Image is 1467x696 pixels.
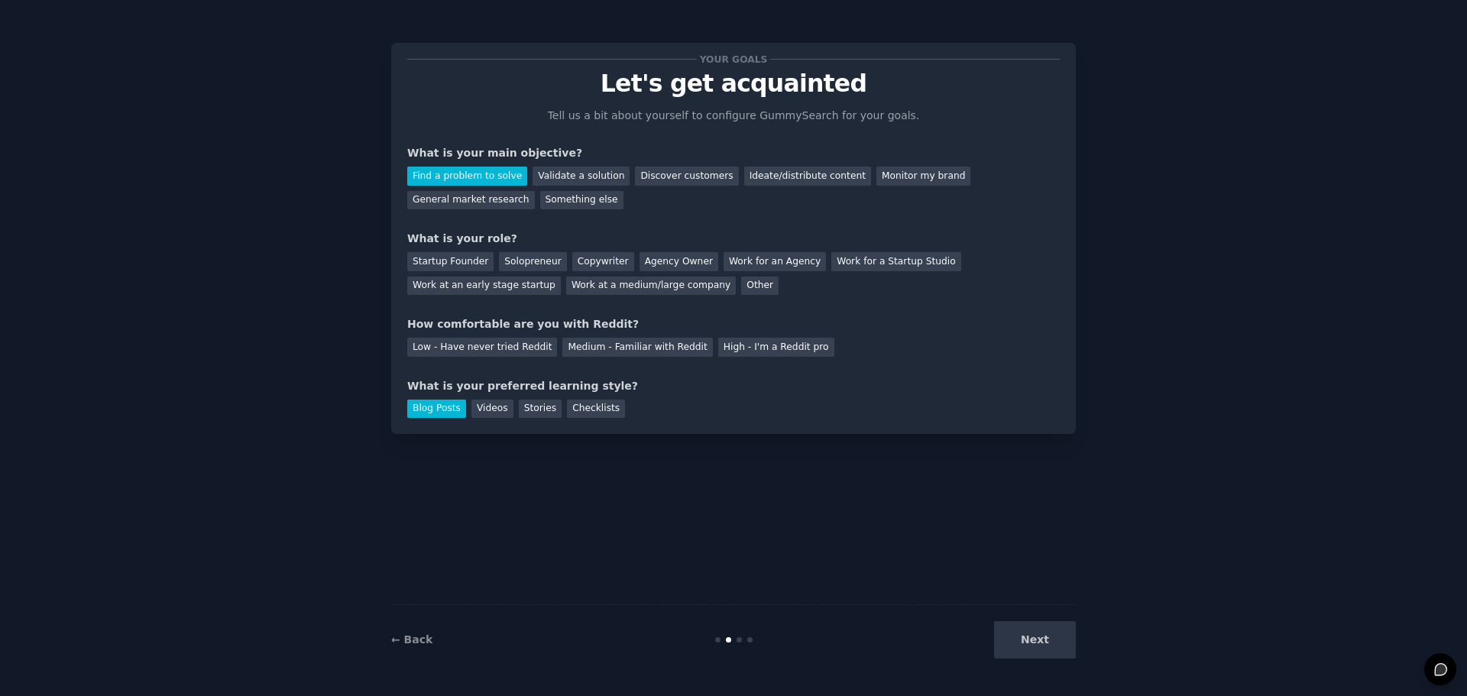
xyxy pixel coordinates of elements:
div: Copywriter [572,252,634,271]
div: How comfortable are you with Reddit? [407,316,1060,332]
div: Startup Founder [407,252,494,271]
span: Your goals [697,51,770,67]
div: High - I'm a Reddit pro [718,338,834,357]
div: Work for an Agency [724,252,826,271]
p: Let's get acquainted [407,70,1060,97]
div: Stories [519,400,562,419]
div: What is your preferred learning style? [407,378,1060,394]
p: Tell us a bit about yourself to configure GummySearch for your goals. [541,108,926,124]
div: Solopreneur [499,252,566,271]
div: Work at a medium/large company [566,277,736,296]
div: Work at an early stage startup [407,277,561,296]
a: ← Back [391,633,432,646]
div: Blog Posts [407,400,466,419]
div: Work for a Startup Studio [831,252,960,271]
div: Checklists [567,400,625,419]
div: Agency Owner [640,252,718,271]
div: Low - Have never tried Reddit [407,338,557,357]
div: Monitor my brand [876,167,970,186]
div: Find a problem to solve [407,167,527,186]
div: What is your main objective? [407,145,1060,161]
div: Discover customers [635,167,738,186]
div: Validate a solution [533,167,630,186]
div: What is your role? [407,231,1060,247]
div: Videos [471,400,513,419]
div: General market research [407,191,535,210]
div: Other [741,277,779,296]
div: Medium - Familiar with Reddit [562,338,712,357]
div: Ideate/distribute content [744,167,871,186]
div: Something else [540,191,623,210]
